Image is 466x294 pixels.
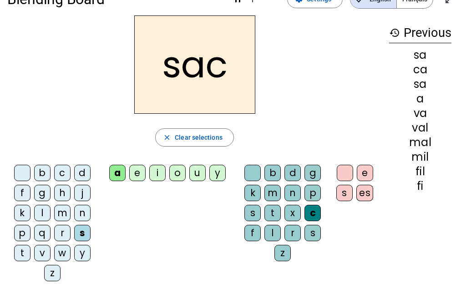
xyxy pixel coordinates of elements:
[389,137,451,148] div: mal
[389,23,451,43] h3: Previous
[74,185,91,201] div: j
[356,185,373,201] div: es
[54,225,71,241] div: r
[209,165,226,181] div: y
[264,205,281,221] div: t
[14,225,30,241] div: p
[284,165,301,181] div: d
[14,245,30,261] div: t
[149,165,166,181] div: i
[14,205,30,221] div: k
[304,165,321,181] div: g
[54,245,71,261] div: w
[284,225,301,241] div: r
[389,181,451,192] div: fi
[389,50,451,61] div: sa
[54,185,71,201] div: h
[74,225,91,241] div: s
[14,185,30,201] div: f
[389,166,451,177] div: fil
[274,245,291,261] div: z
[155,128,234,147] button: Clear selections
[34,205,51,221] div: l
[34,245,51,261] div: v
[134,15,255,114] h2: sac
[389,108,451,119] div: va
[304,185,321,201] div: p
[54,165,71,181] div: c
[389,152,451,162] div: mil
[54,205,71,221] div: m
[336,185,353,201] div: s
[34,225,51,241] div: q
[389,27,400,38] mat-icon: history
[34,165,51,181] div: b
[109,165,126,181] div: a
[389,122,451,133] div: val
[304,205,321,221] div: c
[244,225,261,241] div: f
[74,245,91,261] div: y
[163,133,171,142] mat-icon: close
[189,165,206,181] div: u
[74,165,91,181] div: d
[244,185,261,201] div: k
[264,225,281,241] div: l
[304,225,321,241] div: s
[175,132,223,143] span: Clear selections
[244,205,261,221] div: s
[34,185,51,201] div: g
[284,185,301,201] div: n
[389,64,451,75] div: ca
[74,205,91,221] div: n
[264,185,281,201] div: m
[129,165,146,181] div: e
[389,93,451,104] div: a
[357,165,373,181] div: e
[169,165,186,181] div: o
[264,165,281,181] div: b
[284,205,301,221] div: x
[44,265,61,281] div: z
[389,79,451,90] div: sa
